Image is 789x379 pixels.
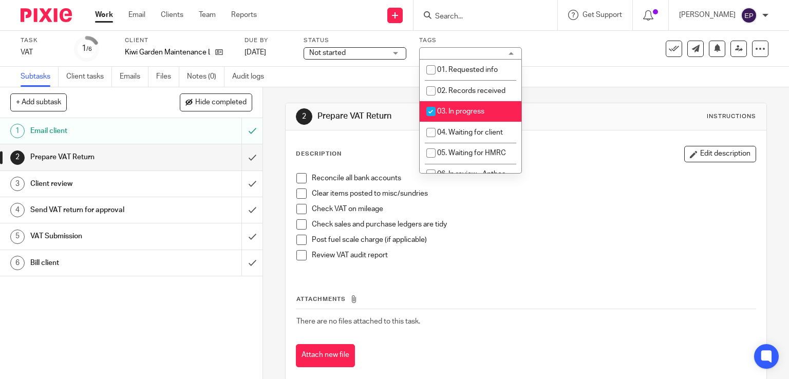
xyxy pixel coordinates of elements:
[437,170,505,178] span: 06. In review - Anthea
[296,108,312,125] div: 2
[10,150,25,165] div: 2
[312,235,756,245] p: Post fuel scale charge (if applicable)
[30,255,164,271] h1: Bill client
[312,219,756,230] p: Check sales and purchase ledgers are tidy
[312,250,756,260] p: Review VAT audit report
[434,12,527,22] input: Search
[10,177,25,191] div: 3
[66,67,112,87] a: Client tasks
[312,204,756,214] p: Check VAT on mileage
[10,124,25,138] div: 1
[21,47,62,58] div: VAT
[583,11,622,18] span: Get Support
[312,188,756,199] p: Clear items posted to misc/sundries
[125,36,232,45] label: Client
[10,93,67,111] button: + Add subtask
[30,123,164,139] h1: Email client
[679,10,736,20] p: [PERSON_NAME]
[21,67,59,87] a: Subtasks
[296,344,355,367] button: Attach new file
[296,150,342,158] p: Description
[187,67,224,87] a: Notes (0)
[161,10,183,20] a: Clients
[82,43,92,54] div: 1
[30,202,164,218] h1: Send VAT return for approval
[30,149,164,165] h1: Prepare VAT Return
[125,47,210,58] p: Kiwi Garden Maintenance Ltd
[309,49,346,56] span: Not started
[437,66,498,73] span: 01. Requested info
[437,149,506,157] span: 05. Waiting for HMRC
[30,176,164,192] h1: Client review
[10,256,25,270] div: 6
[684,146,756,162] button: Edit description
[195,99,247,107] span: Hide completed
[419,36,522,45] label: Tags
[21,36,62,45] label: Task
[707,112,756,121] div: Instructions
[437,129,503,136] span: 04. Waiting for client
[437,108,484,115] span: 03. In progress
[317,111,548,122] h1: Prepare VAT Return
[437,87,505,94] span: 02. Records received
[180,93,252,111] button: Hide completed
[296,296,346,302] span: Attachments
[199,10,216,20] a: Team
[95,10,113,20] a: Work
[156,67,179,87] a: Files
[10,203,25,217] div: 4
[312,173,756,183] p: Reconcile all bank accounts
[296,318,420,325] span: There are no files attached to this task.
[245,49,266,56] span: [DATE]
[30,229,164,244] h1: VAT Submission
[86,46,92,52] small: /6
[10,230,25,244] div: 5
[304,36,406,45] label: Status
[128,10,145,20] a: Email
[21,8,72,22] img: Pixie
[245,36,291,45] label: Due by
[741,7,757,24] img: svg%3E
[120,67,148,87] a: Emails
[231,10,257,20] a: Reports
[232,67,272,87] a: Audit logs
